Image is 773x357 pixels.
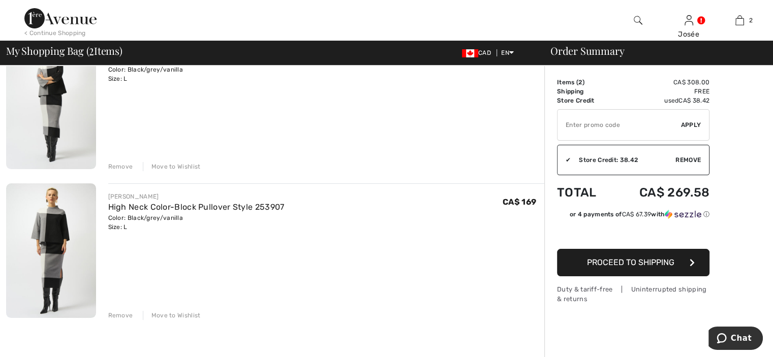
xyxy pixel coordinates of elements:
[557,78,612,87] td: Items ( )
[634,14,642,26] img: search the website
[6,183,96,317] img: High Neck Color-Block Pullover Style 253907
[665,210,701,219] img: Sezzle
[501,49,514,56] span: EN
[685,15,693,25] a: Sign In
[708,327,763,352] iframe: Opens a widget where you can chat to one of our agents
[557,210,709,222] div: or 4 payments ofCA$ 67.39withSezzle Click to learn more about Sezzle
[558,155,571,165] div: ✔
[108,213,285,232] div: Color: Black/grey/vanilla Size: L
[557,96,612,105] td: Store Credit
[681,120,701,129] span: Apply
[749,16,753,25] span: 2
[612,96,709,105] td: used
[108,311,133,320] div: Remove
[6,46,122,56] span: My Shopping Bag ( Items)
[664,29,714,40] div: Josée
[587,257,674,267] span: Proceed to Shipping
[685,14,693,26] img: My Info
[143,311,201,320] div: Move to Wishlist
[735,14,744,26] img: My Bag
[557,175,612,210] td: Total
[24,28,86,38] div: < Continue Shopping
[558,110,681,140] input: Promo code
[108,162,133,171] div: Remove
[557,284,709,304] div: Duty & tariff-free | Uninterrupted shipping & returns
[612,87,709,96] td: Free
[6,35,96,169] img: High-Waist Knitted Pencil Skirt Style 253908
[578,79,582,86] span: 2
[612,78,709,87] td: CA$ 308.00
[557,222,709,245] iframe: PayPal-paypal
[557,87,612,96] td: Shipping
[503,197,536,207] span: CA$ 169
[538,46,767,56] div: Order Summary
[108,202,285,212] a: High Neck Color-Block Pullover Style 253907
[557,249,709,276] button: Proceed to Shipping
[89,43,94,56] span: 2
[622,211,651,218] span: CA$ 67.39
[462,49,495,56] span: CAD
[108,192,285,201] div: [PERSON_NAME]
[675,155,701,165] span: Remove
[24,8,97,28] img: 1ère Avenue
[143,162,201,171] div: Move to Wishlist
[108,65,285,83] div: Color: Black/grey/vanilla Size: L
[715,14,764,26] a: 2
[612,175,709,210] td: CA$ 269.58
[571,155,675,165] div: Store Credit: 38.42
[462,49,478,57] img: Canadian Dollar
[678,97,709,104] span: CA$ 38.42
[570,210,709,219] div: or 4 payments of with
